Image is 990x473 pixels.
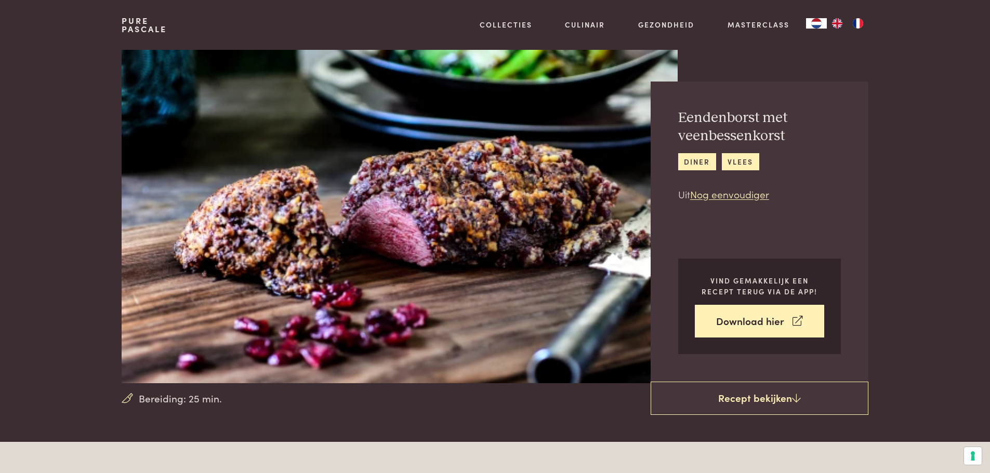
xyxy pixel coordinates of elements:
a: Gezondheid [638,19,694,30]
h2: Eendenborst met veenbessenkorst [678,109,841,145]
a: diner [678,153,716,170]
a: PurePascale [122,17,167,33]
a: FR [848,18,868,29]
p: Uit [678,187,841,202]
a: Masterclass [728,19,789,30]
span: Bereiding: 25 min. [139,391,222,406]
a: NL [806,18,827,29]
a: EN [827,18,848,29]
aside: Language selected: Nederlands [806,18,868,29]
ul: Language list [827,18,868,29]
a: Nog eenvoudiger [690,187,769,201]
img: Eendenborst met veenbessenkorst [122,50,677,383]
button: Uw voorkeuren voor toestemming voor trackingtechnologieën [964,447,982,465]
a: Recept bekijken [651,382,868,415]
p: Vind gemakkelijk een recept terug via de app! [695,275,824,296]
a: Culinair [565,19,605,30]
a: Download hier [695,305,824,337]
div: Language [806,18,827,29]
a: Collecties [480,19,532,30]
a: vlees [722,153,759,170]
